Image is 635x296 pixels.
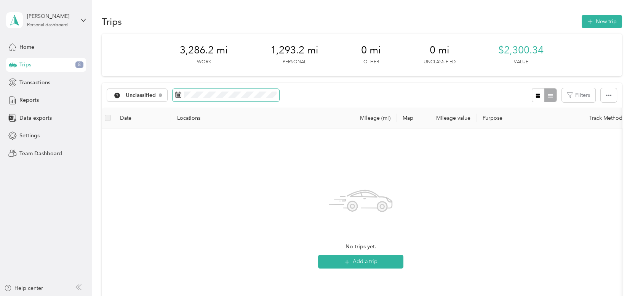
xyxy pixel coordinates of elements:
[27,12,75,20] div: [PERSON_NAME]
[361,44,381,56] span: 0 mi
[75,61,83,68] span: 8
[114,108,171,129] th: Date
[514,59,528,66] p: Value
[171,108,346,129] th: Locations
[19,114,52,122] span: Data exports
[318,255,403,269] button: Add a trip
[126,93,156,98] span: Unclassified
[19,96,39,104] span: Reports
[424,59,456,66] p: Unclassified
[283,59,306,66] p: Personal
[270,44,318,56] span: 1,293.2 mi
[346,108,397,129] th: Mileage (mi)
[180,44,228,56] span: 3,286.2 mi
[363,59,379,66] p: Other
[477,108,583,129] th: Purpose
[19,79,50,87] span: Transactions
[19,43,34,51] span: Home
[19,150,62,158] span: Team Dashboard
[27,23,68,27] div: Personal dashboard
[592,253,635,296] iframe: Everlance-gr Chat Button Frame
[423,108,477,129] th: Mileage value
[4,284,43,292] button: Help center
[19,61,31,69] span: Trips
[197,59,211,66] p: Work
[430,44,449,56] span: 0 mi
[498,44,544,56] span: $2,300.34
[562,88,595,102] button: Filters
[345,243,376,251] span: No trips yet.
[397,108,423,129] th: Map
[19,132,40,140] span: Settings
[582,15,622,28] button: New trip
[102,18,122,26] h1: Trips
